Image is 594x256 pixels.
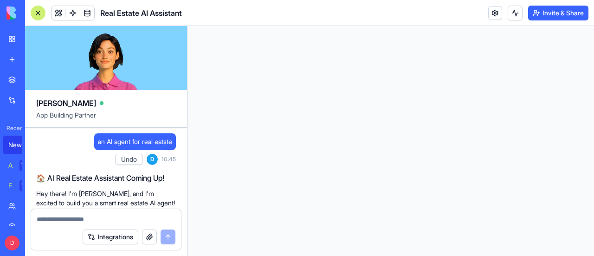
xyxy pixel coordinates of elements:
span: [PERSON_NAME] [36,98,96,109]
button: Integrations [83,230,138,244]
span: App Building Partner [36,111,176,127]
span: an AI agent for real eatste [98,137,172,146]
div: AI Logo Generator [8,161,13,170]
button: Undo [115,154,143,165]
img: logo [6,7,64,20]
span: Real Estate AI Assistant [100,7,182,19]
p: Hey there! I'm [PERSON_NAME], and I'm excited to build you a smart real estate AI agent! 🎯 This w... [36,189,176,236]
div: TRY [19,160,34,171]
span: 10:45 [161,156,176,163]
span: D [147,154,158,165]
div: TRY [19,180,34,191]
a: New App [3,136,40,154]
span: Recent [3,125,22,132]
h2: 🏠 AI Real Estate Assistant Coming Up! [36,172,176,184]
span: D [5,236,19,250]
button: Invite & Share [528,6,588,20]
a: Feedback FormTRY [3,177,40,195]
a: AI Logo GeneratorTRY [3,156,40,175]
div: New App [8,140,34,150]
div: Feedback Form [8,181,13,190]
